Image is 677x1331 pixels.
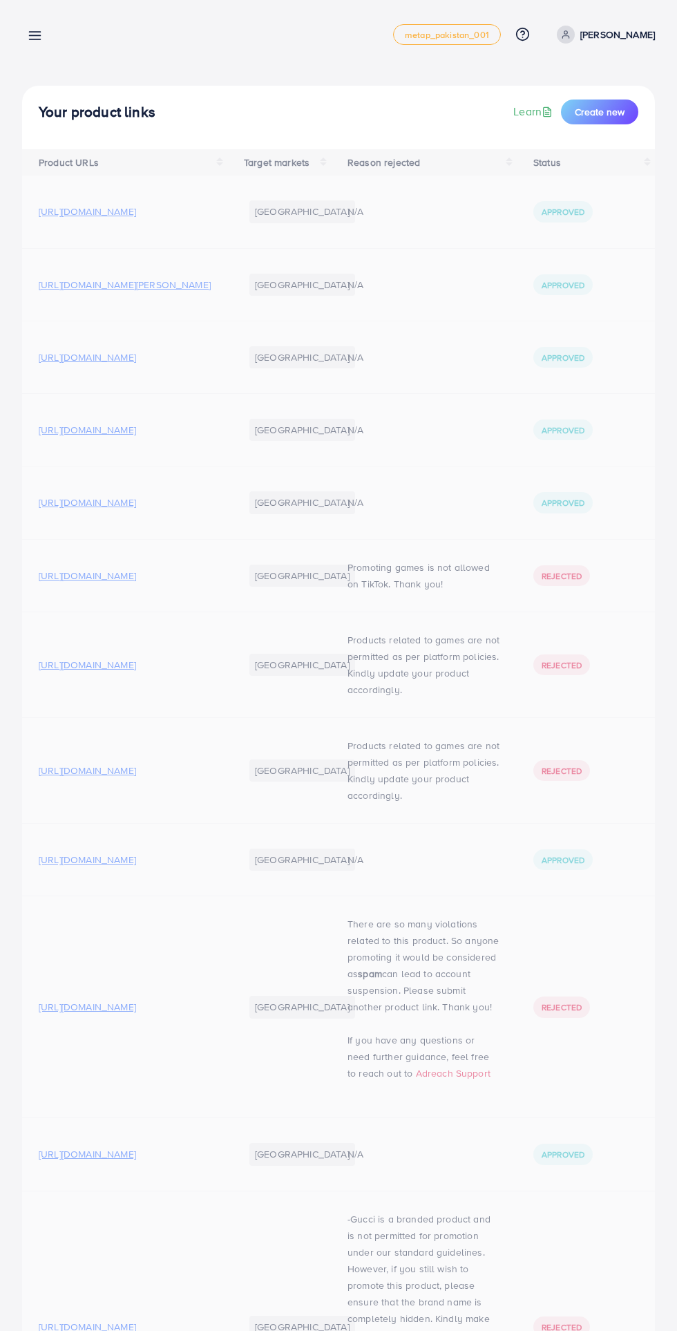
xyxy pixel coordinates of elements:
a: Learn [513,104,555,120]
h4: Your product links [39,104,155,121]
span: Create new [575,105,624,119]
span: metap_pakistan_001 [405,30,489,39]
p: [PERSON_NAME] [580,26,655,43]
a: metap_pakistan_001 [393,24,501,45]
button: Create new [561,100,638,124]
a: [PERSON_NAME] [551,26,655,44]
